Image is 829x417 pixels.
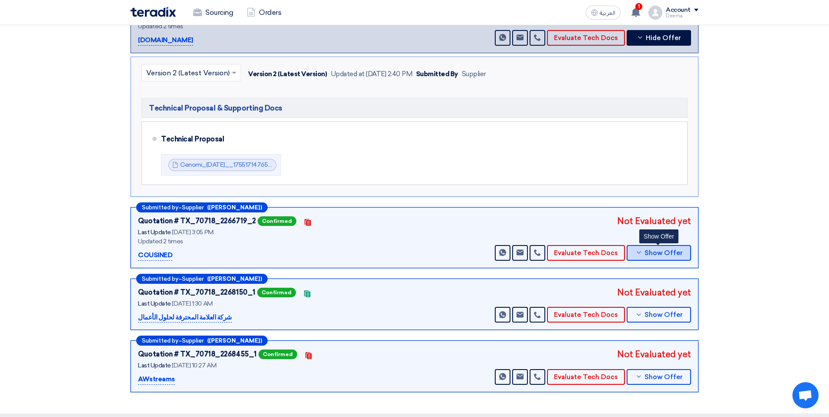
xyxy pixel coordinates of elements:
p: [DOMAIN_NAME] [138,35,193,46]
span: Technical Proposal & Supporting Docs [149,103,282,113]
span: Submitted by [142,205,178,210]
a: Cenomi_[DATE]__1755171476528.pdf [180,161,286,168]
div: Not Evaluated yet [617,348,691,361]
div: Deema [666,13,698,18]
button: Evaluate Tech Docs [547,245,625,261]
button: العربية [586,6,621,20]
button: Evaluate Tech Docs [547,369,625,385]
span: [DATE] 3:05 PM [172,229,213,236]
button: Show Offer [627,369,691,385]
span: Supplier [182,276,204,282]
span: Show Offer [644,312,683,318]
div: Submitted By [416,69,458,79]
span: Show Offer [644,250,683,256]
span: [DATE] 1:30 AM [172,300,212,307]
span: Hide Offer [646,35,681,41]
span: Last Update [138,300,171,307]
div: Quotation # TX_70718_2268150_1 [138,287,255,298]
div: – [136,274,268,284]
span: Supplier [182,338,204,343]
div: Quotation # TX_70718_2268455_1 [138,349,257,360]
button: Show Offer [627,245,691,261]
div: – [136,336,268,346]
a: Open chat [792,382,819,408]
span: Last Update [138,362,171,369]
img: profile_test.png [648,6,662,20]
p: شركة العلامة المحترفة لحلول الأعمال [138,313,232,323]
span: Confirmed [258,350,297,359]
div: Technical Proposal [161,129,673,150]
span: Supplier [182,205,204,210]
span: [DATE] 10:27 AM [172,362,216,369]
img: Teradix logo [131,7,176,17]
p: COUSINED [138,250,172,261]
span: 1 [635,3,642,10]
button: Evaluate Tech Docs [547,30,625,46]
b: ([PERSON_NAME]) [207,205,262,210]
div: Not Evaluated yet [617,215,691,228]
span: Confirmed [258,216,296,226]
span: Confirmed [257,288,296,297]
div: Version 2 (Latest Version) [248,69,327,79]
button: Hide Offer [627,30,691,46]
div: Quotation # TX_70718_2266719_2 [138,216,256,226]
div: – [136,202,268,212]
b: ([PERSON_NAME]) [207,276,262,282]
div: Updated 2 times [138,237,356,246]
div: Supplier [462,69,486,79]
button: Evaluate Tech Docs [547,307,625,323]
a: Sourcing [186,3,240,22]
span: العربية [600,10,615,16]
span: Show Offer [644,374,683,380]
div: Show Offer [639,229,678,243]
div: Account [666,7,691,14]
div: Updated 2 times [138,22,356,31]
p: AWstreams [138,374,175,385]
div: Updated at [DATE] 2:40 PM [331,69,413,79]
button: Show Offer [627,307,691,323]
b: ([PERSON_NAME]) [207,338,262,343]
span: Last Update [138,229,171,236]
span: Submitted by [142,276,178,282]
a: Orders [240,3,288,22]
div: Not Evaluated yet [617,286,691,299]
span: Submitted by [142,338,178,343]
